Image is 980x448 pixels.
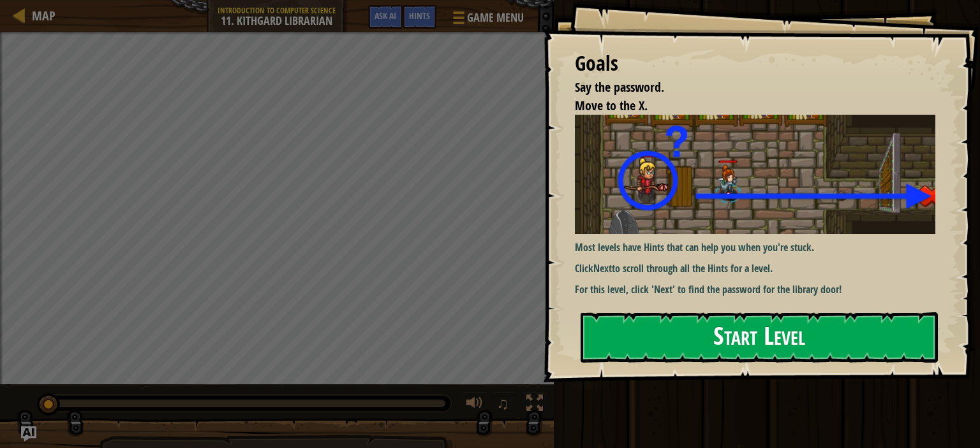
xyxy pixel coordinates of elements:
span: Move to the X. [575,97,648,114]
span: Say the password. [575,78,664,96]
button: Game Menu [443,5,531,35]
button: Toggle fullscreen [522,392,547,418]
div: Goals [575,49,935,78]
p: Most levels have Hints that can help you when you're stuck. [575,240,945,255]
li: Say the password. [559,78,932,97]
button: Ask AI [368,5,403,29]
span: ♫ [496,394,509,413]
span: Map [32,7,56,24]
button: Ask AI [21,426,36,442]
button: ♫ [494,392,516,418]
p: For this level, click 'Next' to find the password for the library door! [575,282,945,297]
span: Game Menu [467,10,524,26]
button: Start Level [581,312,938,363]
a: Map [26,7,56,24]
img: Kithgard librarian [575,115,945,234]
li: Move to the X. [559,97,932,115]
p: Click to scroll through all the Hints for a level. [575,261,945,276]
button: Adjust volume [462,392,487,418]
span: Ask AI [375,10,396,22]
strong: Next [593,261,612,275]
span: Hints [409,10,430,22]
